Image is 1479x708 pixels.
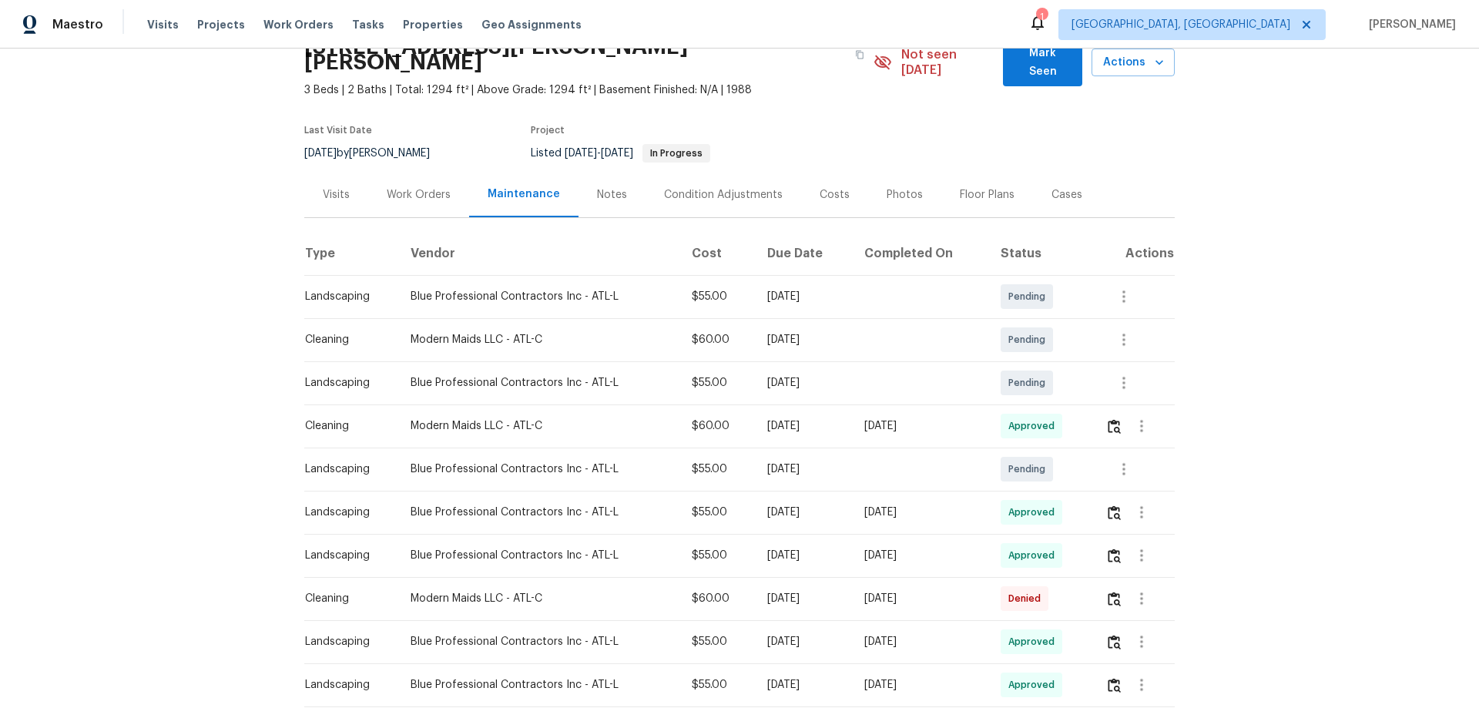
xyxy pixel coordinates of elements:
[305,461,386,477] div: Landscaping
[767,505,840,520] div: [DATE]
[323,187,350,203] div: Visits
[692,332,743,347] div: $60.00
[263,17,334,32] span: Work Orders
[664,187,783,203] div: Condition Adjustments
[1108,592,1121,606] img: Review Icon
[1008,548,1061,563] span: Approved
[692,634,743,649] div: $55.00
[1008,418,1061,434] span: Approved
[304,126,372,135] span: Last Visit Date
[1015,44,1070,82] span: Mark Seen
[387,187,451,203] div: Work Orders
[692,677,743,693] div: $55.00
[411,634,667,649] div: Blue Professional Contractors Inc - ATL-L
[852,232,989,275] th: Completed On
[1051,187,1082,203] div: Cases
[864,505,977,520] div: [DATE]
[1108,549,1121,563] img: Review Icon
[767,634,840,649] div: [DATE]
[864,591,977,606] div: [DATE]
[1008,375,1051,391] span: Pending
[1108,678,1121,693] img: Review Icon
[1008,677,1061,693] span: Approved
[767,418,840,434] div: [DATE]
[305,548,386,563] div: Landscaping
[601,148,633,159] span: [DATE]
[1092,49,1175,77] button: Actions
[565,148,633,159] span: -
[767,289,840,304] div: [DATE]
[1105,666,1123,703] button: Review Icon
[846,41,874,69] button: Copy Address
[305,289,386,304] div: Landscaping
[1036,9,1047,25] div: 1
[305,418,386,434] div: Cleaning
[692,548,743,563] div: $55.00
[305,677,386,693] div: Landscaping
[411,461,667,477] div: Blue Professional Contractors Inc - ATL-L
[767,677,840,693] div: [DATE]
[1072,17,1290,32] span: [GEOGRAPHIC_DATA], [GEOGRAPHIC_DATA]
[52,17,103,32] span: Maestro
[531,126,565,135] span: Project
[960,187,1015,203] div: Floor Plans
[197,17,245,32] span: Projects
[767,375,840,391] div: [DATE]
[692,418,743,434] div: $60.00
[1008,634,1061,649] span: Approved
[864,677,977,693] div: [DATE]
[305,332,386,347] div: Cleaning
[398,232,679,275] th: Vendor
[755,232,852,275] th: Due Date
[411,505,667,520] div: Blue Professional Contractors Inc - ATL-L
[1008,332,1051,347] span: Pending
[692,461,743,477] div: $55.00
[1104,53,1162,72] span: Actions
[352,19,384,30] span: Tasks
[481,17,582,32] span: Geo Assignments
[305,375,386,391] div: Landscaping
[1008,591,1047,606] span: Denied
[767,591,840,606] div: [DATE]
[411,591,667,606] div: Modern Maids LLC - ATL-C
[679,232,755,275] th: Cost
[403,17,463,32] span: Properties
[411,289,667,304] div: Blue Professional Contractors Inc - ATL-L
[1105,623,1123,660] button: Review Icon
[411,375,667,391] div: Blue Professional Contractors Inc - ATL-L
[597,187,627,203] div: Notes
[1008,289,1051,304] span: Pending
[692,591,743,606] div: $60.00
[692,505,743,520] div: $55.00
[411,332,667,347] div: Modern Maids LLC - ATL-C
[1105,537,1123,574] button: Review Icon
[1008,461,1051,477] span: Pending
[864,634,977,649] div: [DATE]
[565,148,597,159] span: [DATE]
[305,505,386,520] div: Landscaping
[1105,494,1123,531] button: Review Icon
[305,634,386,649] div: Landscaping
[1105,580,1123,617] button: Review Icon
[147,17,179,32] span: Visits
[692,289,743,304] div: $55.00
[767,548,840,563] div: [DATE]
[864,548,977,563] div: [DATE]
[1003,39,1082,86] button: Mark Seen
[864,418,977,434] div: [DATE]
[488,186,560,202] div: Maintenance
[887,187,923,203] div: Photos
[304,232,398,275] th: Type
[692,375,743,391] div: $55.00
[988,232,1092,275] th: Status
[304,39,846,70] h2: [STREET_ADDRESS][PERSON_NAME][PERSON_NAME]
[767,332,840,347] div: [DATE]
[1008,505,1061,520] span: Approved
[820,187,850,203] div: Costs
[901,47,994,78] span: Not seen [DATE]
[1108,505,1121,520] img: Review Icon
[411,677,667,693] div: Blue Professional Contractors Inc - ATL-L
[304,148,337,159] span: [DATE]
[767,461,840,477] div: [DATE]
[411,418,667,434] div: Modern Maids LLC - ATL-C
